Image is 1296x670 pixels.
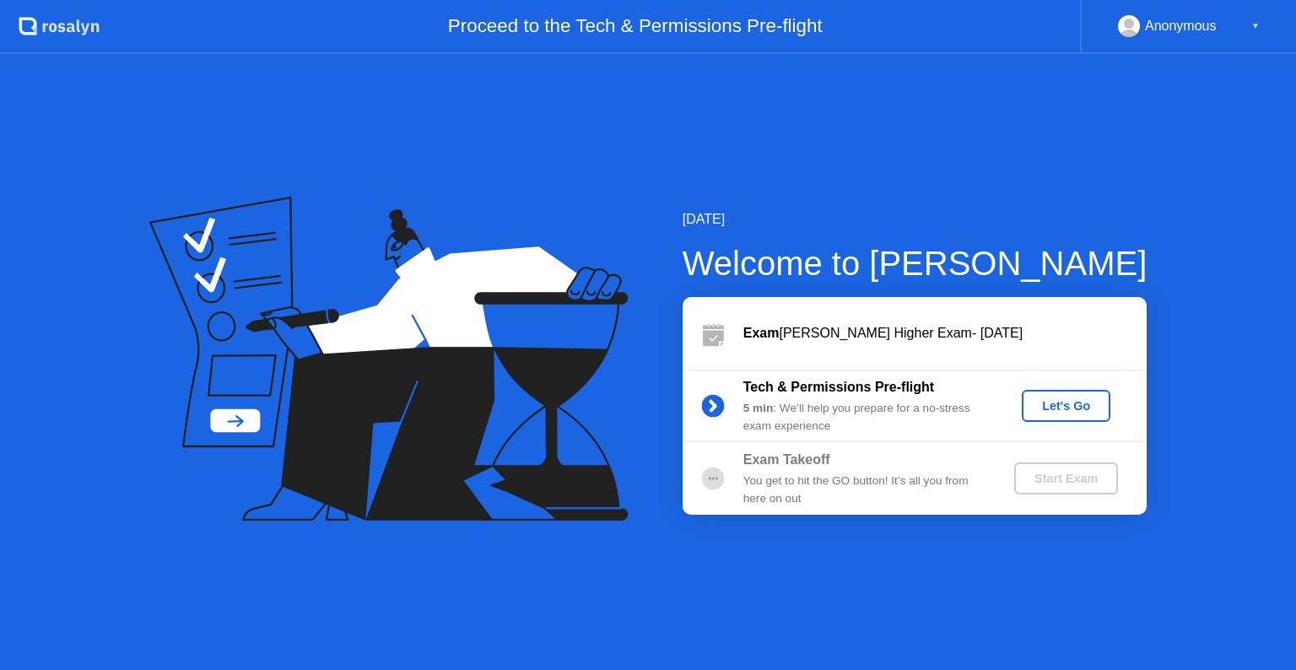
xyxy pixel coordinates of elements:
div: You get to hit the GO button! It’s all you from here on out [743,473,986,507]
div: ▼ [1251,15,1260,37]
div: Start Exam [1021,472,1111,485]
div: Anonymous [1145,15,1217,37]
b: Exam Takeoff [743,452,830,467]
b: Tech & Permissions Pre-flight [743,380,934,394]
button: Start Exam [1014,462,1118,494]
div: Let's Go [1029,399,1104,413]
b: Exam [743,326,780,340]
div: : We’ll help you prepare for a no-stress exam experience [743,400,986,435]
div: [PERSON_NAME] Higher Exam- [DATE] [743,323,1147,343]
button: Let's Go [1022,390,1110,422]
div: [DATE] [683,209,1147,230]
div: Welcome to [PERSON_NAME] [683,238,1147,289]
b: 5 min [743,402,774,414]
